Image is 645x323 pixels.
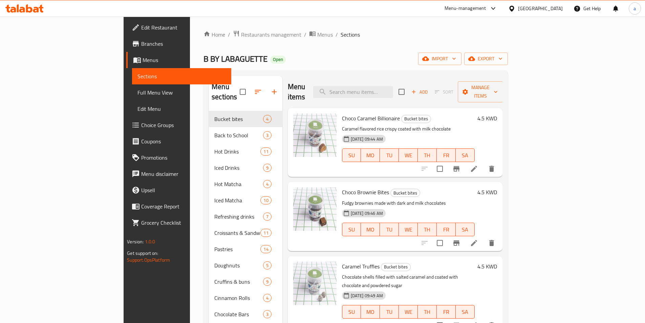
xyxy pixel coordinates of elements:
li: / [304,31,306,39]
span: Iced Matcha [214,196,260,204]
span: Edit Menu [137,105,226,113]
span: MO [364,150,377,160]
span: Croissants & Sandwiches [214,229,260,237]
img: Choco Caramel Billionaire [293,114,337,157]
span: Bucket bites [402,115,431,123]
button: TH [418,305,437,319]
button: import [418,53,461,65]
div: Croissants & Sandwiches11 [209,225,282,241]
button: TU [380,223,399,236]
div: Bucket bites [390,189,420,197]
span: Menu disclaimer [141,170,226,178]
span: 7 [263,214,271,220]
div: Bucket bites [401,115,431,123]
button: Branch-specific-item [448,161,465,177]
a: Restaurants management [233,30,301,39]
span: 4 [263,116,271,122]
span: Add item [409,87,430,97]
span: SU [345,225,359,235]
span: TU [383,307,396,317]
span: Doughnuts [214,261,263,269]
span: TU [383,150,396,160]
a: Branches [126,36,231,52]
h6: 4.5 KWD [477,114,497,123]
span: TH [421,307,434,317]
div: Cinnamon Rolls4 [209,290,282,306]
span: 11 [261,148,271,155]
a: Coupons [126,133,231,149]
span: WE [402,225,415,235]
span: Open [270,57,286,62]
button: delete [483,235,500,251]
div: Cinnamon Rolls [214,294,263,302]
div: Bucket bites [381,263,411,271]
span: FR [439,225,453,235]
button: SA [456,148,475,162]
span: SA [458,307,472,317]
button: Add section [266,84,282,100]
div: Pastries14 [209,241,282,257]
span: Bucket bites [214,115,263,123]
span: 3 [263,311,271,318]
img: Choco Brownie Bites [293,187,337,231]
span: Branches [141,40,226,48]
a: Sections [132,68,231,84]
input: search [313,86,393,98]
span: export [470,55,502,63]
span: Full Menu View [137,88,226,97]
div: Doughnuts5 [209,257,282,274]
button: WE [399,223,418,236]
span: [DATE] 09:44 AM [348,136,386,142]
span: SA [458,225,472,235]
div: items [260,196,271,204]
p: Fudgy brownies made with dark and milk chocolates [342,199,475,207]
h2: Menu items [288,82,305,102]
a: Promotions [126,149,231,166]
button: WE [399,148,418,162]
span: import [424,55,456,63]
span: Add [410,88,429,96]
span: Menus [143,56,226,64]
button: TU [380,305,399,319]
span: 10 [261,197,271,204]
a: Coverage Report [126,198,231,215]
span: 4 [263,181,271,187]
span: TU [383,225,396,235]
span: 3 [263,132,271,139]
span: FR [439,307,453,317]
div: Cruffins & buns9 [209,274,282,290]
span: 5 [263,262,271,269]
span: TH [421,225,434,235]
span: Grocery Checklist [141,219,226,227]
div: items [263,261,272,269]
a: Edit menu item [470,165,478,173]
span: SA [458,150,472,160]
span: SU [345,307,359,317]
button: MO [361,223,380,236]
p: Chocolate shells filled with salted caramel and coated with chocolate and powdered sugar [342,273,475,290]
span: Back to School [214,131,263,139]
a: Support.OpsPlatform [127,256,170,264]
span: a [633,5,636,12]
button: SA [456,305,475,319]
a: Menus [309,30,333,39]
span: Chocolate Bars [214,310,263,318]
button: FR [437,305,456,319]
span: Iced Drinks [214,164,263,172]
nav: breadcrumb [203,30,508,39]
button: SU [342,305,361,319]
span: Upsell [141,186,226,194]
span: SU [345,150,359,160]
span: Sections [341,31,360,39]
a: Edit Menu [132,101,231,117]
div: items [263,278,272,286]
div: [GEOGRAPHIC_DATA] [518,5,563,12]
span: [DATE] 09:46 AM [348,210,386,217]
button: TH [418,148,437,162]
span: Select all sections [236,85,250,99]
span: TH [421,150,434,160]
span: [DATE] 09:49 AM [348,292,386,299]
span: Hot Matcha [214,180,263,188]
div: Back to School3 [209,127,282,143]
